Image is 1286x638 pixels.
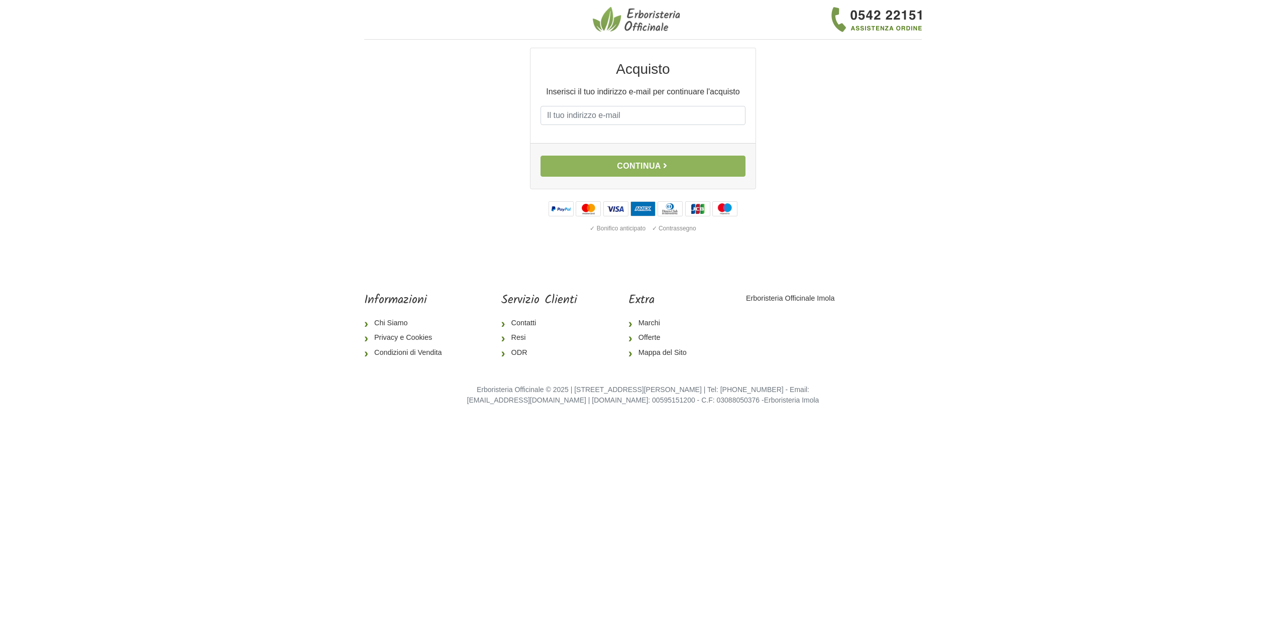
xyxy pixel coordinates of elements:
a: ODR [501,345,577,360]
p: Inserisci il tuo indirizzo e-mail per continuare l'acquisto [541,86,745,98]
a: Privacy e Cookies [364,330,450,345]
h5: Servizio Clienti [501,293,577,308]
a: Contatti [501,316,577,331]
a: Offerte [628,330,695,345]
button: Continua [541,156,745,177]
img: Erboristeria Officinale [593,6,683,33]
a: Marchi [628,316,695,331]
a: Condizioni di Vendita [364,345,450,360]
h2: Acquisto [541,60,745,78]
h5: Extra [628,293,695,308]
input: Il tuo indirizzo e-mail [541,106,745,125]
a: Resi [501,330,577,345]
h5: Informazioni [364,293,450,308]
a: Mappa del Sito [628,345,695,360]
a: Erboristeria Imola [764,396,819,404]
small: Erboristeria Officinale © 2025 | [STREET_ADDRESS][PERSON_NAME] | Tel: [PHONE_NUMBER] - Email: [EM... [467,386,819,405]
div: ✓ Bonifico anticipato [588,222,648,235]
a: Erboristeria Officinale Imola [746,294,835,302]
div: ✓ Contrassegno [650,222,698,235]
a: Chi Siamo [364,316,450,331]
